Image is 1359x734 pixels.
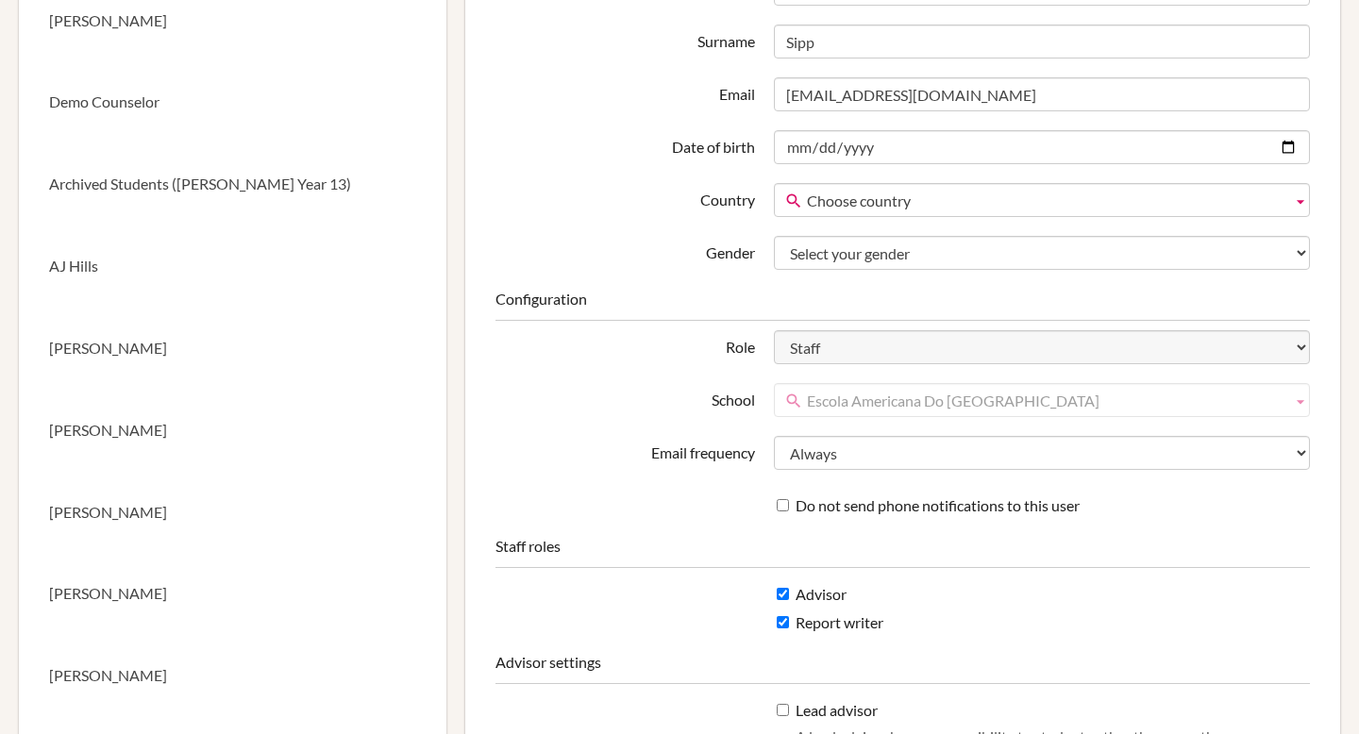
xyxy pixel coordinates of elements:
label: Do not send phone notifications to this user [777,495,1080,517]
label: Email [486,77,763,106]
a: [PERSON_NAME] [19,472,446,554]
input: Lead advisorA lead advisor has a responsibility to students other than ones they are assigned. [777,704,789,716]
a: [PERSON_NAME] [19,390,446,472]
a: [PERSON_NAME] [19,635,446,717]
input: Do not send phone notifications to this user [777,499,789,511]
a: AJ Hills [19,225,446,308]
a: [PERSON_NAME] [19,553,446,635]
span: Escola Americana Do [GEOGRAPHIC_DATA] [807,384,1284,418]
span: Choose country [807,184,1284,218]
a: [PERSON_NAME] [19,308,446,390]
input: Advisor [777,588,789,600]
label: School [486,383,763,411]
label: Advisor [777,584,847,606]
label: Country [486,183,763,211]
input: Report writer [777,616,789,628]
legend: Advisor settings [495,652,1310,684]
a: Demo Counselor [19,61,446,143]
legend: Staff roles [495,536,1310,568]
label: Report writer [777,612,883,634]
label: Date of birth [486,130,763,158]
label: Email frequency [486,436,763,464]
legend: Configuration [495,289,1310,321]
label: Surname [486,25,763,53]
label: Role [486,330,763,359]
label: Gender [486,236,763,264]
a: Archived Students ([PERSON_NAME] Year 13) [19,143,446,225]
